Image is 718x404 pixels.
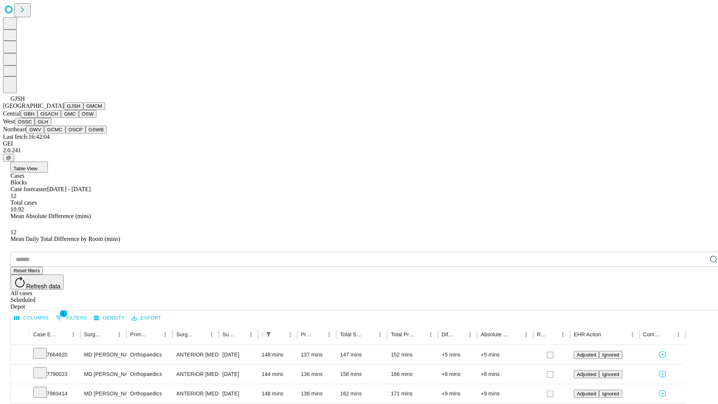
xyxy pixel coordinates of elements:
[627,329,638,340] button: Menu
[340,365,383,384] div: 158 mins
[86,126,107,134] button: GSWB
[176,345,215,364] div: ANTERIOR [MEDICAL_DATA] TOTAL HIP
[574,331,601,337] div: EHR Action
[44,126,65,134] button: GCMC
[10,193,16,199] span: 12
[176,331,195,337] div: Surgery Name
[26,126,44,134] button: GWV
[223,384,254,403] div: [DATE]
[313,329,324,340] button: Sort
[35,118,51,126] button: GLH
[442,365,473,384] div: +8 mins
[10,213,91,219] span: Mean Absolute Difference (mins)
[130,365,169,384] div: Orthopaedics
[223,365,254,384] div: [DATE]
[324,329,334,340] button: Menu
[577,371,596,377] span: Adjusted
[10,162,48,172] button: Table View
[10,229,16,235] span: 12
[130,312,163,324] button: Export
[301,331,313,337] div: Predicted In Room Duration
[15,349,26,362] button: Expand
[643,331,662,337] div: Comments
[84,345,123,364] div: MD [PERSON_NAME] [PERSON_NAME]
[10,95,25,102] span: GJSH
[10,199,37,206] span: Total cases
[285,329,295,340] button: Menu
[426,329,436,340] button: Menu
[673,329,684,340] button: Menu
[65,126,86,134] button: OSCP
[130,384,169,403] div: Orthopaedics
[442,384,473,403] div: +9 mins
[262,365,294,384] div: 144 mins
[262,345,294,364] div: 148 mins
[599,390,622,398] button: Ignored
[3,102,64,109] span: [GEOGRAPHIC_DATA]
[10,236,120,242] span: Mean Daily Total Difference by Room (mins)
[465,329,475,340] button: Menu
[481,384,530,403] div: +9 mins
[602,329,613,340] button: Sort
[84,331,103,337] div: Surgeon Name
[521,329,531,340] button: Menu
[577,391,596,397] span: Adjusted
[15,388,26,401] button: Expand
[223,331,234,337] div: Surgery Date
[340,384,383,403] div: 162 mins
[246,329,256,340] button: Menu
[301,365,333,384] div: 136 mins
[206,329,217,340] button: Menu
[10,275,64,290] button: Refresh data
[79,110,97,118] button: OSW
[176,384,215,403] div: ANTERIOR [MEDICAL_DATA] TOTAL HIP
[340,331,363,337] div: Total Scheduled Duration
[13,268,40,273] span: Reset filters
[10,186,47,192] span: Case forecaster
[83,102,105,110] button: GMCM
[415,329,426,340] button: Sort
[442,331,454,337] div: Difference
[92,312,127,324] button: Density
[537,331,547,337] div: Resolved in EHR
[104,329,114,340] button: Sort
[33,365,77,384] div: 7790023
[602,391,619,397] span: Ignored
[130,345,169,364] div: Orthopaedics
[58,329,68,340] button: Sort
[3,134,50,140] span: Last fetch: 16:42:04
[602,352,619,358] span: Ignored
[160,329,171,340] button: Menu
[13,166,37,171] span: Table View
[68,329,79,340] button: Menu
[3,154,14,162] button: @
[391,345,434,364] div: 152 mins
[114,329,125,340] button: Menu
[391,331,414,337] div: Total Predicted Duration
[3,118,15,125] span: West
[196,329,206,340] button: Sort
[599,351,622,359] button: Ignored
[301,384,333,403] div: 136 mins
[574,351,599,359] button: Adjusted
[60,310,67,317] span: 1
[3,110,21,117] span: Central
[3,147,715,154] div: 2.0.241
[599,370,622,378] button: Ignored
[481,345,530,364] div: +5 mins
[262,384,294,403] div: 148 mins
[33,331,57,337] div: Case Epic Id
[15,368,26,381] button: Expand
[150,329,160,340] button: Sort
[340,345,383,364] div: 147 mins
[274,329,285,340] button: Sort
[176,365,215,384] div: ANTERIOR [MEDICAL_DATA] TOTAL HIP
[510,329,521,340] button: Sort
[10,267,43,275] button: Reset filters
[3,140,715,147] div: GEI
[262,331,263,337] div: Scheduled In Room Duration
[6,155,11,160] span: @
[391,384,434,403] div: 171 mins
[64,102,83,110] button: GJSH
[33,345,77,364] div: 7664620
